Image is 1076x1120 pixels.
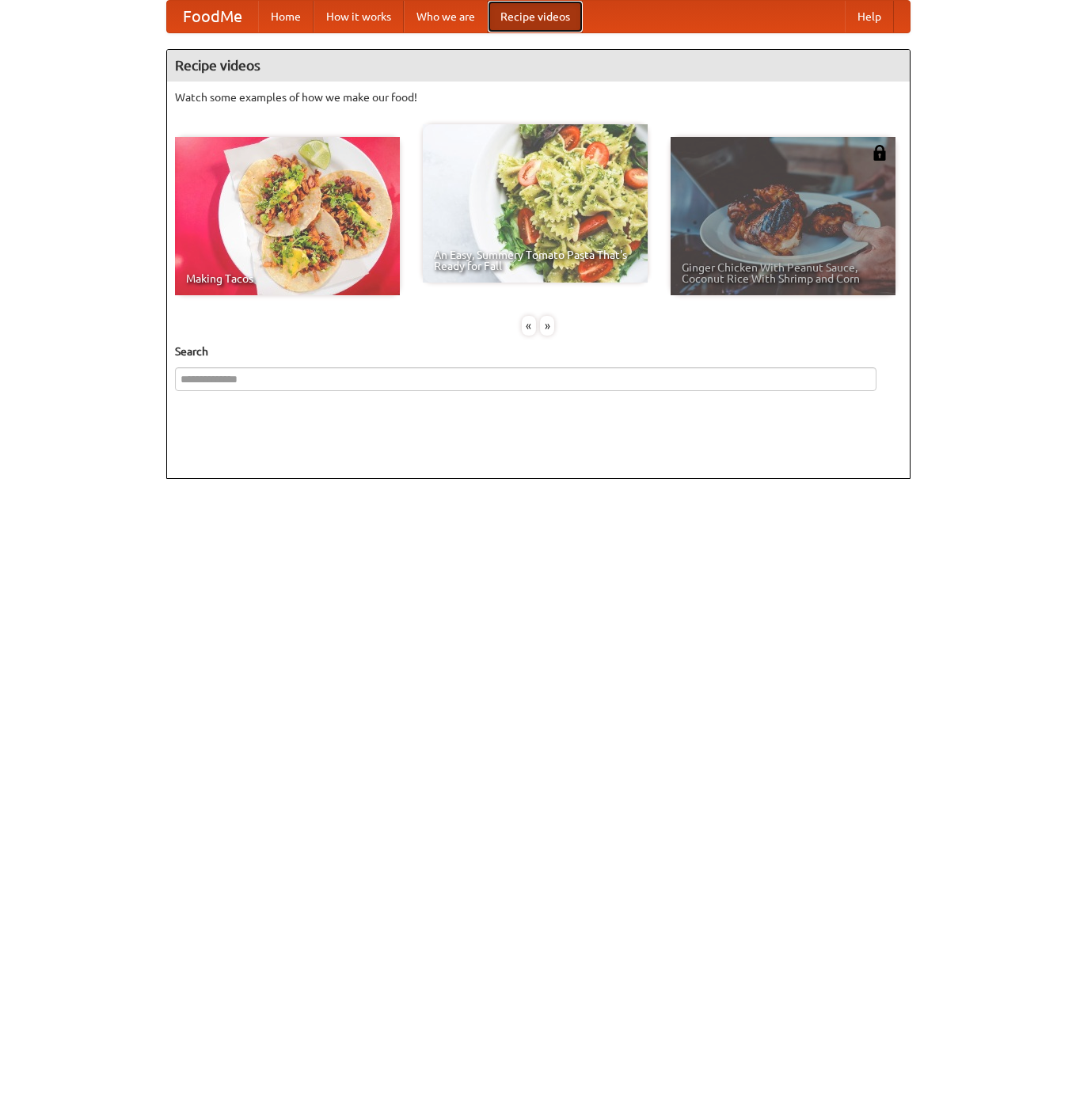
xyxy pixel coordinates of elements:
p: Watch some examples of how we make our food! [175,89,902,105]
a: How it works [314,1,404,32]
h4: Recipe videos [167,50,910,82]
span: Making Tacos [186,273,389,284]
a: Help [845,1,894,32]
div: « [522,316,536,336]
span: An Easy, Summery Tomato Pasta That's Ready for Fall [434,249,637,271]
a: Making Tacos [175,137,400,295]
a: FoodMe [167,1,258,32]
div: » [540,316,554,336]
img: 483408.png [872,145,888,161]
a: Recipe videos [488,1,583,32]
h5: Search [175,344,902,359]
a: An Easy, Summery Tomato Pasta That's Ready for Fall [423,124,648,283]
a: Who we are [404,1,488,32]
a: Home [258,1,314,32]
